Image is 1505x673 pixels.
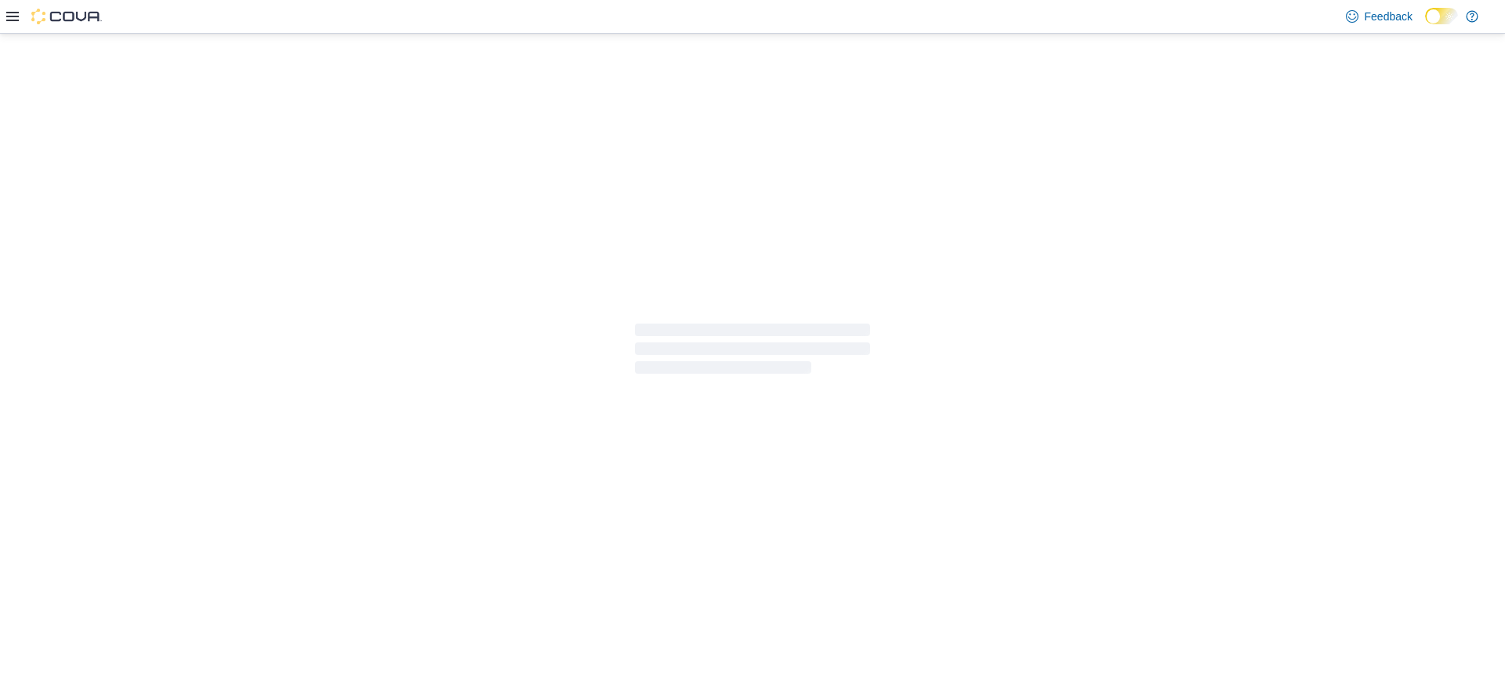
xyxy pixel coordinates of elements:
span: Dark Mode [1425,24,1426,25]
a: Feedback [1340,1,1419,32]
img: Cova [31,9,102,24]
span: Loading [635,327,870,377]
input: Dark Mode [1425,8,1458,24]
span: Feedback [1365,9,1413,24]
